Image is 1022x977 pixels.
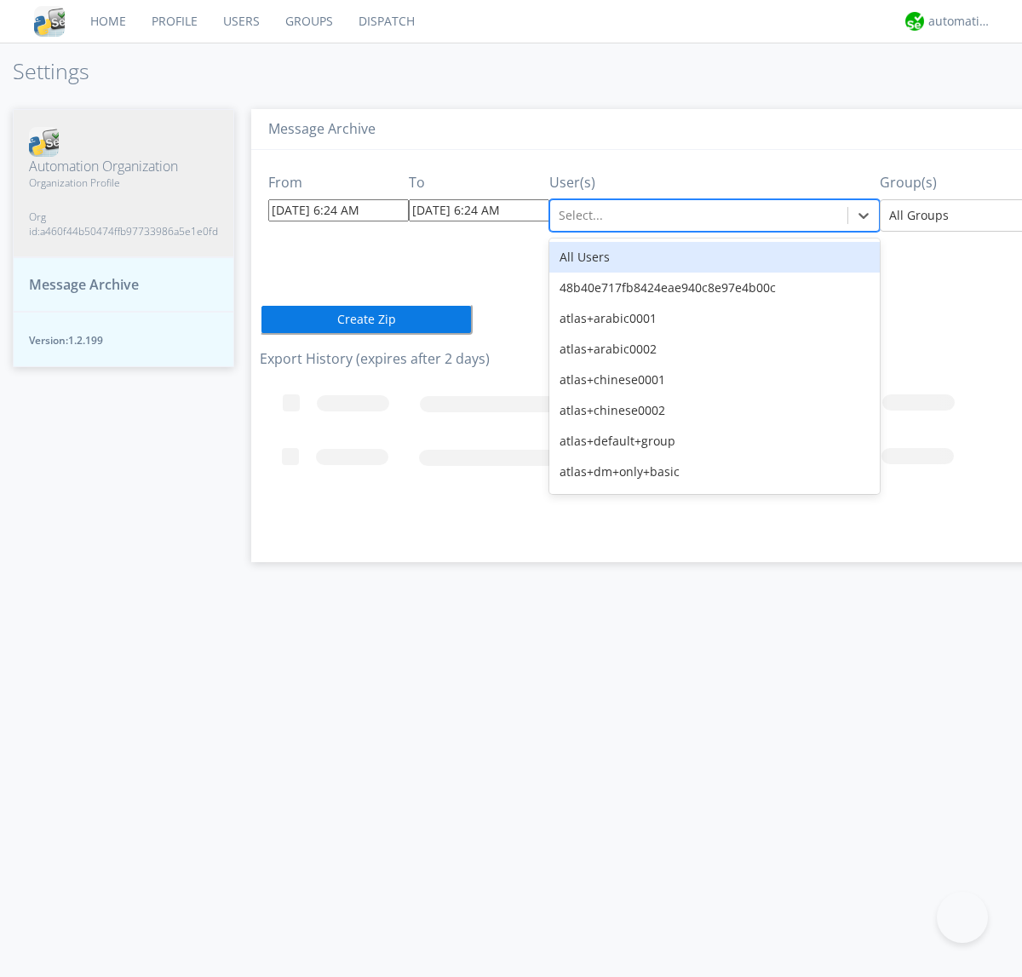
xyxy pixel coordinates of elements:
iframe: Toggle Customer Support [937,892,988,943]
div: atlas+arabic0002 [549,334,880,365]
div: atlas+dm+only+basic [549,457,880,487]
div: atlas+default+group [549,426,880,457]
div: atlas+arabic0001 [549,303,880,334]
img: cddb5a64eb264b2086981ab96f4c1ba7 [29,127,59,157]
h3: User(s) [549,175,880,191]
span: Message Archive [29,275,139,295]
button: Automation OrganizationOrganization ProfileOrg id:a460f44b50474ffb97733986a5e1e0fd [13,109,234,257]
div: All Users [549,242,880,273]
button: Message Archive [13,257,234,313]
div: atlas+chinese0001 [549,365,880,395]
span: Org id: a460f44b50474ffb97733986a5e1e0fd [29,210,218,239]
h3: To [409,175,549,191]
div: atlas+chinese0002 [549,395,880,426]
button: Create Zip [260,304,473,335]
img: d2d01cd9b4174d08988066c6d424eccd [905,12,924,31]
div: 48b40e717fb8424eae940c8e97e4b00c [549,273,880,303]
h3: From [268,175,409,191]
div: atlas+dm+only+lead [549,487,880,518]
span: Automation Organization [29,157,218,176]
img: cddb5a64eb264b2086981ab96f4c1ba7 [34,6,65,37]
span: Version: 1.2.199 [29,333,218,348]
div: automation+atlas [928,13,992,30]
span: Organization Profile [29,175,218,190]
button: Version:1.2.199 [13,312,234,367]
